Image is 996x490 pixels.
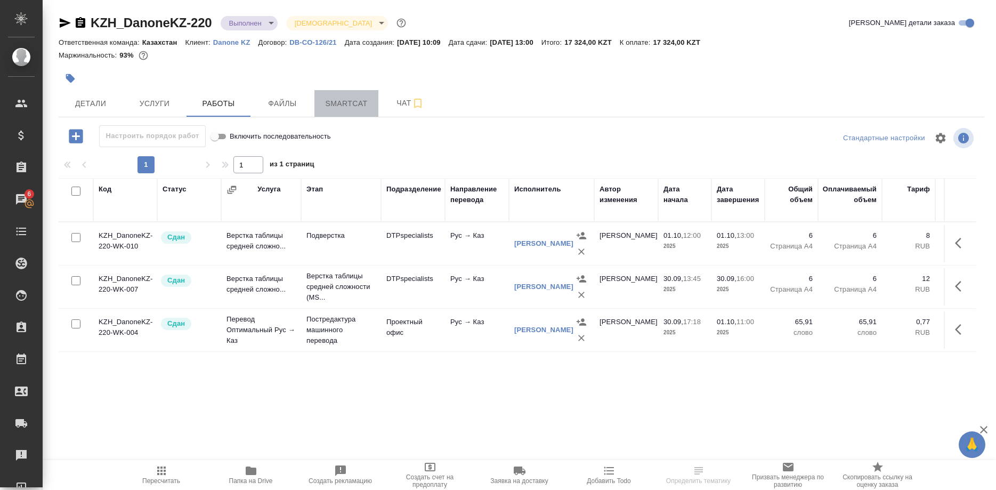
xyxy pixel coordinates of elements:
[221,225,301,262] td: Верстка таблицы средней сложно...
[394,16,408,30] button: Доп статусы указывают на важность/срочность заказа
[167,275,185,286] p: Сдан
[736,231,754,239] p: 13:00
[258,38,290,46] p: Договор:
[941,230,989,241] p: 48
[221,16,278,30] div: Выполнен
[573,271,589,287] button: Назначить
[385,97,436,110] span: Чат
[663,284,706,295] p: 2025
[257,184,280,195] div: Услуга
[93,225,157,262] td: KZH_DanoneKZ-220-WK-010
[663,275,683,283] p: 30.09,
[226,184,237,195] button: Сгруппировать
[663,318,683,326] p: 30.09,
[213,38,258,46] p: Danone KZ
[142,38,185,46] p: Казахстан
[3,186,40,213] a: 6
[445,311,509,349] td: Рус → Каз
[770,230,813,241] p: 6
[573,287,589,303] button: Удалить
[490,38,541,46] p: [DATE] 13:00
[221,309,301,351] td: Перевод Оптимальный Рус → Каз
[381,311,445,349] td: Проектный офис
[386,184,441,195] div: Подразделение
[450,184,504,205] div: Направление перевода
[213,37,258,46] a: Danone KZ
[136,49,150,62] button: 170.75 RUB;
[717,275,736,283] p: 30.09,
[21,189,37,199] span: 6
[949,274,974,299] button: Здесь прячутся важные кнопки
[411,97,424,110] svg: Подписаться
[119,51,136,59] p: 93%
[823,317,877,327] p: 65,91
[270,158,314,173] span: из 1 страниц
[65,97,116,110] span: Детали
[653,38,708,46] p: 17 324,00 KZT
[514,184,561,195] div: Исполнитель
[907,184,930,195] div: Тариф
[289,38,344,46] p: DB-CO-126/21
[717,327,759,338] p: 2025
[887,317,930,327] p: 0,77
[949,317,974,342] button: Здесь прячутся важные кнопки
[770,274,813,284] p: 6
[717,284,759,295] p: 2025
[226,19,265,28] button: Выполнен
[887,230,930,241] p: 8
[286,16,388,30] div: Выполнен
[59,51,119,59] p: Маржинальность:
[823,184,877,205] div: Оплачиваемый объем
[594,268,658,306] td: [PERSON_NAME]
[770,241,813,252] p: Страница А4
[221,268,301,306] td: Верстка таблицы средней сложно...
[445,268,509,306] td: Рус → Каз
[167,232,185,243] p: Сдан
[770,317,813,327] p: 65,91
[59,17,71,29] button: Скопировать ссылку для ЯМессенджера
[887,284,930,295] p: RUB
[887,241,930,252] p: RUB
[823,230,877,241] p: 6
[717,184,759,205] div: Дата завершения
[93,311,157,349] td: KZH_DanoneKZ-220-WK-004
[93,268,157,306] td: KZH_DanoneKZ-220-WK-007
[541,38,564,46] p: Итого:
[573,314,589,330] button: Назначить
[306,271,376,303] p: Верстка таблицы средней сложности (MS...
[514,239,573,247] a: [PERSON_NAME]
[514,326,573,334] a: [PERSON_NAME]
[663,231,683,239] p: 01.10,
[514,283,573,291] a: [PERSON_NAME]
[91,15,212,30] a: KZH_DanoneKZ-220
[573,244,589,260] button: Удалить
[823,284,877,295] p: Страница А4
[594,225,658,262] td: [PERSON_NAME]
[770,184,813,205] div: Общий объем
[963,433,981,456] span: 🙏
[770,327,813,338] p: слово
[257,97,308,110] span: Файлы
[449,38,490,46] p: Дата сдачи:
[59,67,82,90] button: Добавить тэг
[823,274,877,284] p: 6
[941,317,989,327] p: 50,75
[823,327,877,338] p: слово
[663,241,706,252] p: 2025
[306,184,323,195] div: Этап
[321,97,372,110] span: Smartcat
[849,18,955,28] span: [PERSON_NAME] детали заказа
[61,125,91,147] button: Добавить работу
[663,327,706,338] p: 2025
[941,327,989,338] p: RUB
[770,284,813,295] p: Страница А4
[99,184,111,195] div: Код
[397,38,449,46] p: [DATE] 10:09
[129,97,180,110] span: Услуги
[160,317,216,331] div: Менеджер проверил работу исполнителя, передает ее на следующий этап
[663,184,706,205] div: Дата начала
[683,231,701,239] p: 12:00
[600,184,653,205] div: Автор изменения
[928,125,953,151] span: Настроить таблицу
[564,38,620,46] p: 17 324,00 KZT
